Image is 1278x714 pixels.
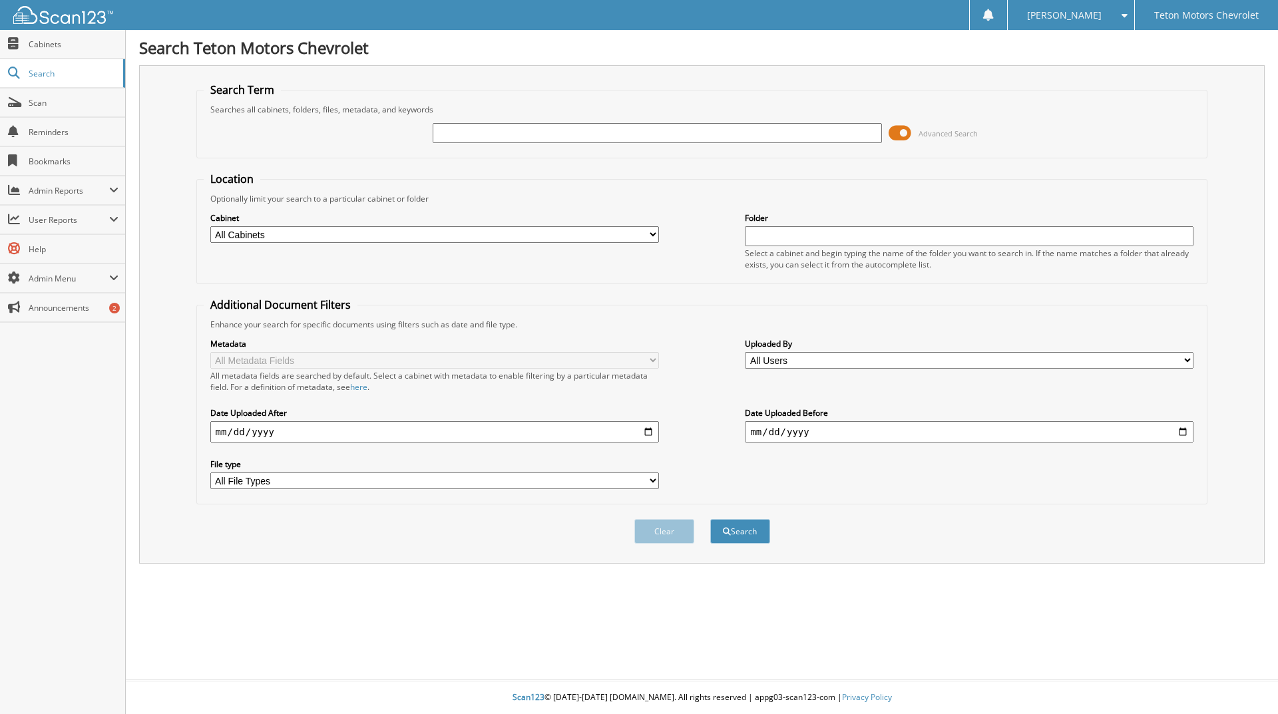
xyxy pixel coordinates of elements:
[29,156,118,167] span: Bookmarks
[29,185,109,196] span: Admin Reports
[204,83,281,97] legend: Search Term
[710,519,770,544] button: Search
[204,297,357,312] legend: Additional Document Filters
[29,273,109,284] span: Admin Menu
[1154,11,1259,19] span: Teton Motors Chevrolet
[210,338,659,349] label: Metadata
[29,126,118,138] span: Reminders
[29,68,116,79] span: Search
[204,172,260,186] legend: Location
[634,519,694,544] button: Clear
[29,39,118,50] span: Cabinets
[204,319,1201,330] div: Enhance your search for specific documents using filters such as date and file type.
[109,303,120,313] div: 2
[29,302,118,313] span: Announcements
[745,338,1193,349] label: Uploaded By
[210,370,659,393] div: All metadata fields are searched by default. Select a cabinet with metadata to enable filtering b...
[745,407,1193,419] label: Date Uploaded Before
[745,421,1193,443] input: end
[513,691,544,703] span: Scan123
[350,381,367,393] a: here
[204,104,1201,115] div: Searches all cabinets, folders, files, metadata, and keywords
[210,212,659,224] label: Cabinet
[745,248,1193,270] div: Select a cabinet and begin typing the name of the folder you want to search in. If the name match...
[29,97,118,108] span: Scan
[842,691,892,703] a: Privacy Policy
[210,458,659,470] label: File type
[745,212,1193,224] label: Folder
[204,193,1201,204] div: Optionally limit your search to a particular cabinet or folder
[13,6,113,24] img: scan123-logo-white.svg
[29,214,109,226] span: User Reports
[126,681,1278,714] div: © [DATE]-[DATE] [DOMAIN_NAME]. All rights reserved | appg03-scan123-com |
[210,407,659,419] label: Date Uploaded After
[29,244,118,255] span: Help
[139,37,1265,59] h1: Search Teton Motors Chevrolet
[1027,11,1102,19] span: [PERSON_NAME]
[919,128,978,138] span: Advanced Search
[210,421,659,443] input: start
